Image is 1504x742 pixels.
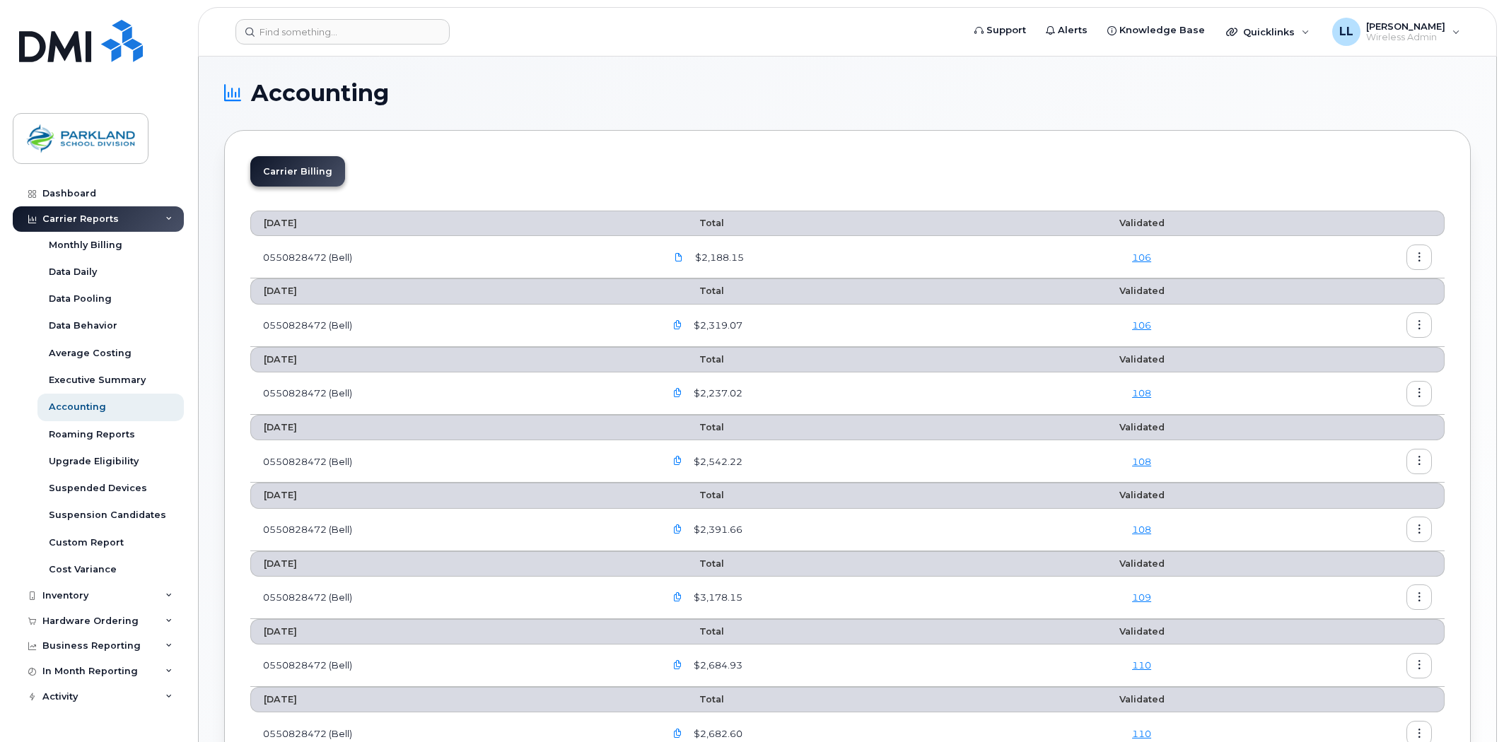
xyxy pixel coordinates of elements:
[1132,728,1151,739] a: 110
[250,236,653,278] td: 0550828472 (Bell)
[665,694,724,705] span: Total
[1132,319,1151,331] a: 106
[250,619,653,644] th: [DATE]
[665,558,724,569] span: Total
[250,415,653,440] th: [DATE]
[1018,211,1266,236] th: Validated
[691,455,742,469] span: $2,542.22
[665,490,724,500] span: Total
[1018,415,1266,440] th: Validated
[1018,278,1266,304] th: Validated
[1132,659,1151,671] a: 110
[1018,687,1266,712] th: Validated
[250,644,653,687] td: 0550828472 (Bell)
[250,483,653,508] th: [DATE]
[250,577,653,619] td: 0550828472 (Bell)
[251,83,389,104] span: Accounting
[1132,456,1151,467] a: 108
[1132,591,1151,603] a: 109
[691,591,742,604] span: $3,178.15
[250,211,653,236] th: [DATE]
[250,305,653,347] td: 0550828472 (Bell)
[691,659,742,672] span: $2,684.93
[250,278,653,304] th: [DATE]
[1132,252,1151,263] a: 106
[1018,551,1266,577] th: Validated
[250,509,653,551] td: 0550828472 (Bell)
[1018,483,1266,508] th: Validated
[665,285,724,296] span: Total
[250,687,653,712] th: [DATE]
[1132,387,1151,399] a: 108
[665,626,724,637] span: Total
[1018,347,1266,372] th: Validated
[691,523,742,536] span: $2,391.66
[250,347,653,372] th: [DATE]
[691,727,742,741] span: $2,682.60
[1018,619,1266,644] th: Validated
[665,218,724,228] span: Total
[692,251,744,264] span: $2,188.15
[250,551,653,577] th: [DATE]
[665,245,692,269] a: images/PDF_550828472_019_0000000000.pdf
[691,387,742,400] span: $2,237.02
[1132,524,1151,535] a: 108
[665,422,724,432] span: Total
[250,440,653,483] td: 0550828472 (Bell)
[665,354,724,365] span: Total
[691,319,742,332] span: $2,319.07
[250,372,653,415] td: 0550828472 (Bell)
